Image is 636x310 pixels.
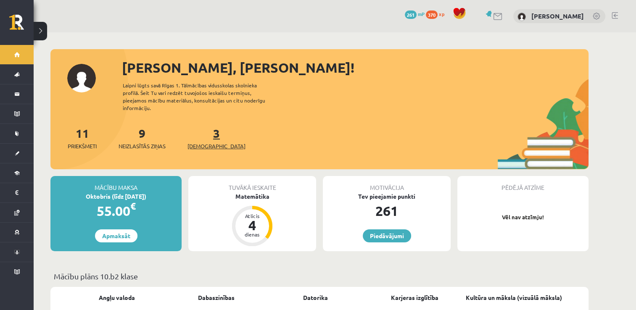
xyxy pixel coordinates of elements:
[187,126,245,150] a: 3[DEMOGRAPHIC_DATA]
[323,201,451,221] div: 261
[50,176,182,192] div: Mācību maksa
[405,11,417,19] span: 261
[240,232,265,237] div: dienas
[517,13,526,21] img: Toms Matlavs
[122,58,588,78] div: [PERSON_NAME], [PERSON_NAME]!
[426,11,449,17] a: 370 xp
[391,293,438,302] a: Karjeras izglītība
[466,293,562,302] a: Kultūra un māksla (vizuālā māksla)
[95,229,137,242] a: Apmaksāt
[68,126,97,150] a: 11Priekšmeti
[119,126,166,150] a: 9Neizlasītās ziņas
[531,12,584,20] a: [PERSON_NAME]
[405,11,425,17] a: 261 mP
[418,11,425,17] span: mP
[303,293,328,302] a: Datorika
[50,201,182,221] div: 55.00
[54,271,585,282] p: Mācību plāns 10.b2 klase
[363,229,411,242] a: Piedāvājumi
[188,192,316,201] div: Matemātika
[462,213,584,221] p: Vēl nav atzīmju!
[50,192,182,201] div: Oktobris (līdz [DATE])
[240,218,265,232] div: 4
[426,11,438,19] span: 370
[123,81,280,112] div: Laipni lūgts savā Rīgas 1. Tālmācības vidusskolas skolnieka profilā. Šeit Tu vari redzēt tuvojošo...
[99,293,135,302] a: Angļu valoda
[188,176,316,192] div: Tuvākā ieskaite
[457,176,588,192] div: Pēdējā atzīme
[439,11,444,17] span: xp
[9,15,34,36] a: Rīgas 1. Tālmācības vidusskola
[188,192,316,247] a: Matemātika Atlicis 4 dienas
[68,142,97,150] span: Priekšmeti
[130,200,136,212] span: €
[119,142,166,150] span: Neizlasītās ziņas
[240,213,265,218] div: Atlicis
[198,293,235,302] a: Dabaszinības
[187,142,245,150] span: [DEMOGRAPHIC_DATA]
[323,176,451,192] div: Motivācija
[323,192,451,201] div: Tev pieejamie punkti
